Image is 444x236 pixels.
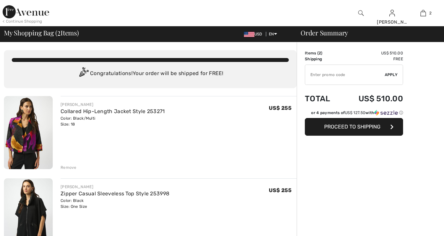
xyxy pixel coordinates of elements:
[408,9,438,17] a: 2
[4,96,53,169] img: Collared Hip-Length Jacket Style 253271
[374,110,398,116] img: Sezzle
[57,28,61,36] span: 2
[341,88,403,110] td: US$ 510.00
[345,110,365,115] span: US$ 127.50
[311,110,403,116] div: or 4 payments of with
[3,5,49,18] img: 1ère Avenue
[429,10,432,16] span: 2
[293,29,440,36] div: Order Summary
[305,50,341,56] td: Items ( )
[269,105,291,111] span: US$ 255
[305,110,403,118] div: or 4 payments ofUS$ 127.50withSezzle Click to learn more about Sezzle
[324,124,380,130] span: Proceed to Shipping
[341,56,403,62] td: Free
[61,102,165,108] div: [PERSON_NAME]
[389,10,395,16] a: Sign In
[269,187,291,193] span: US$ 255
[244,32,254,37] img: US Dollar
[341,50,403,56] td: US$ 510.00
[61,190,169,197] a: Zipper Casual Sleeveless Top Style 253998
[244,32,265,36] span: USD
[269,32,277,36] span: EN
[12,67,289,80] div: Congratulations! Your order will be shipped for FREE!
[61,165,77,170] div: Remove
[420,9,426,17] img: My Bag
[358,9,364,17] img: search the website
[305,56,341,62] td: Shipping
[61,108,165,114] a: Collared Hip-Length Jacket Style 253271
[61,198,169,209] div: Color: Black Size: One Size
[305,88,341,110] td: Total
[389,9,395,17] img: My Info
[61,184,169,190] div: [PERSON_NAME]
[61,115,165,127] div: Color: Black/Multi Size: 18
[77,67,90,80] img: Congratulation2.svg
[319,51,321,55] span: 2
[3,18,42,24] div: < Continue Shopping
[385,72,398,78] span: Apply
[377,19,407,26] div: [PERSON_NAME]
[4,29,79,36] span: My Shopping Bag ( Items)
[305,118,403,136] button: Proceed to Shipping
[305,65,385,85] input: Promo code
